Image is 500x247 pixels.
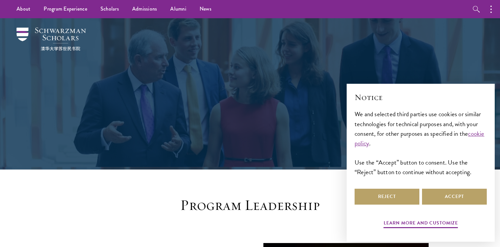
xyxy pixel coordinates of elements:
[422,189,487,205] button: Accept
[384,219,458,229] button: Learn more and customize
[17,27,86,51] img: Schwarzman Scholars
[148,196,353,215] h3: Program Leadership
[355,92,487,103] h2: Notice
[355,109,487,176] div: We and selected third parties use cookies or similar technologies for technical purposes and, wit...
[355,129,484,148] a: cookie policy
[355,189,419,205] button: Reject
